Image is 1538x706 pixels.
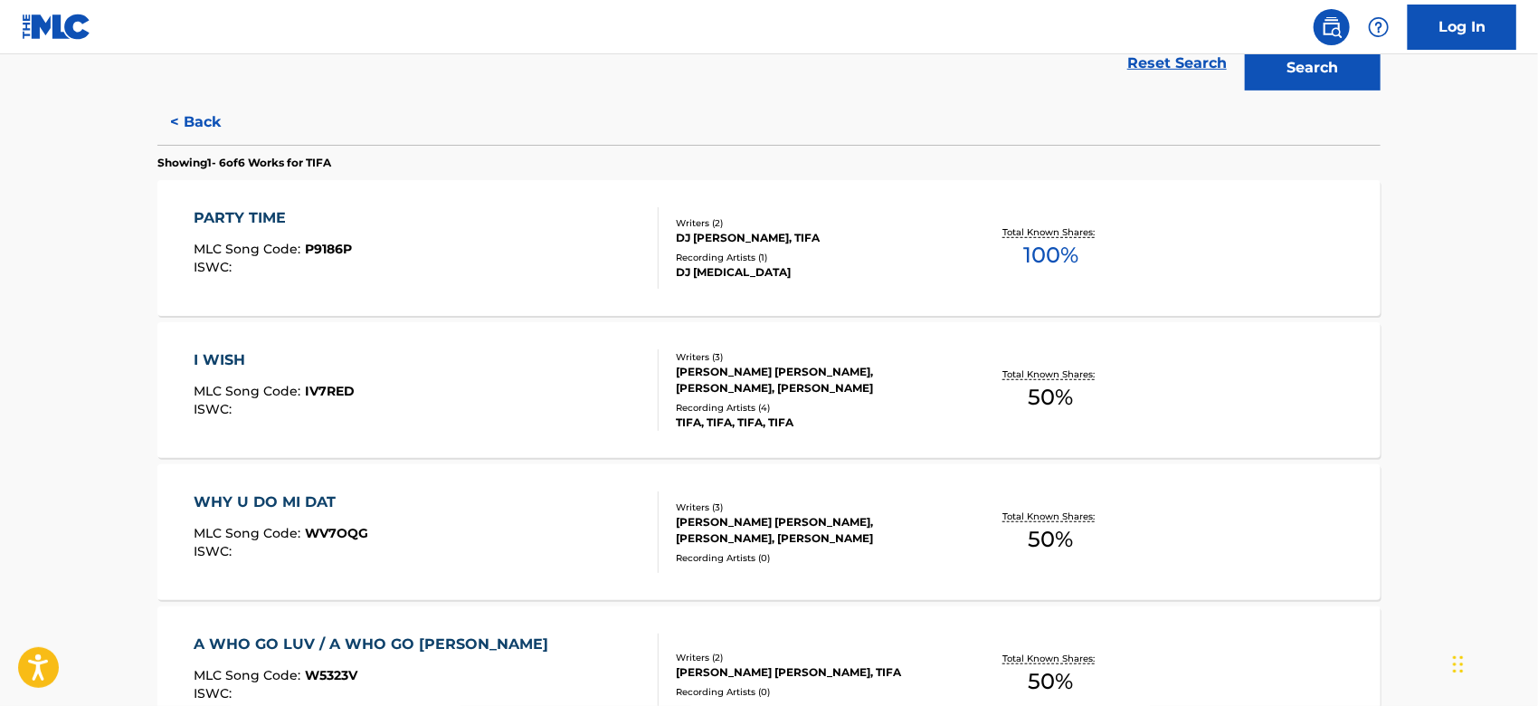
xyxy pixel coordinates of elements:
[676,551,949,565] div: Recording Artists ( 0 )
[306,241,353,257] span: P9186P
[195,525,306,541] span: MLC Song Code :
[676,401,949,415] div: Recording Artists ( 4 )
[1118,43,1236,83] a: Reset Search
[1314,9,1350,45] a: Public Search
[195,685,237,701] span: ISWC :
[195,667,306,683] span: MLC Song Code :
[195,491,369,513] div: WHY U DO MI DAT
[1002,225,1099,239] p: Total Known Shares:
[1408,5,1516,50] a: Log In
[676,364,949,396] div: [PERSON_NAME] [PERSON_NAME], [PERSON_NAME], [PERSON_NAME]
[195,543,237,559] span: ISWC :
[1002,652,1099,665] p: Total Known Shares:
[157,155,331,171] p: Showing 1 - 6 of 6 Works for TIFA
[1029,381,1074,414] span: 50 %
[676,251,949,264] div: Recording Artists ( 1 )
[676,264,949,281] div: DJ [MEDICAL_DATA]
[157,464,1381,600] a: WHY U DO MI DATMLC Song Code:WV7OQGISWC:Writers (3)[PERSON_NAME] [PERSON_NAME], [PERSON_NAME], [P...
[195,241,306,257] span: MLC Song Code :
[676,651,949,664] div: Writers ( 2 )
[1029,523,1074,556] span: 50 %
[1448,619,1538,706] iframe: Chat Widget
[676,230,949,246] div: DJ [PERSON_NAME], TIFA
[195,349,356,371] div: I WISH
[195,383,306,399] span: MLC Song Code :
[306,525,369,541] span: WV7OQG
[1002,510,1099,523] p: Total Known Shares:
[1245,45,1381,91] button: Search
[676,501,949,514] div: Writers ( 3 )
[157,322,1381,458] a: I WISHMLC Song Code:IV7REDISWC:Writers (3)[PERSON_NAME] [PERSON_NAME], [PERSON_NAME], [PERSON_NAM...
[195,207,353,229] div: PARTY TIME
[676,514,949,547] div: [PERSON_NAME] [PERSON_NAME], [PERSON_NAME], [PERSON_NAME]
[1029,665,1074,698] span: 50 %
[157,100,266,145] button: < Back
[676,664,949,681] div: [PERSON_NAME] [PERSON_NAME], TIFA
[1023,239,1078,272] span: 100 %
[22,14,91,40] img: MLC Logo
[676,350,949,364] div: Writers ( 3 )
[1368,16,1390,38] img: help
[195,401,237,417] span: ISWC :
[1002,367,1099,381] p: Total Known Shares:
[195,259,237,275] span: ISWC :
[1361,9,1397,45] div: Help
[195,634,558,655] div: A WHO GO LUV / A WHO GO [PERSON_NAME]
[306,383,356,399] span: IV7RED
[676,415,949,431] div: TIFA, TIFA, TIFA, TIFA
[1453,637,1464,692] div: Drag
[676,685,949,699] div: Recording Artists ( 0 )
[157,180,1381,316] a: PARTY TIMEMLC Song Code:P9186PISWC:Writers (2)DJ [PERSON_NAME], TIFARecording Artists (1)DJ [MEDI...
[306,667,358,683] span: W5323V
[1321,16,1343,38] img: search
[676,216,949,230] div: Writers ( 2 )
